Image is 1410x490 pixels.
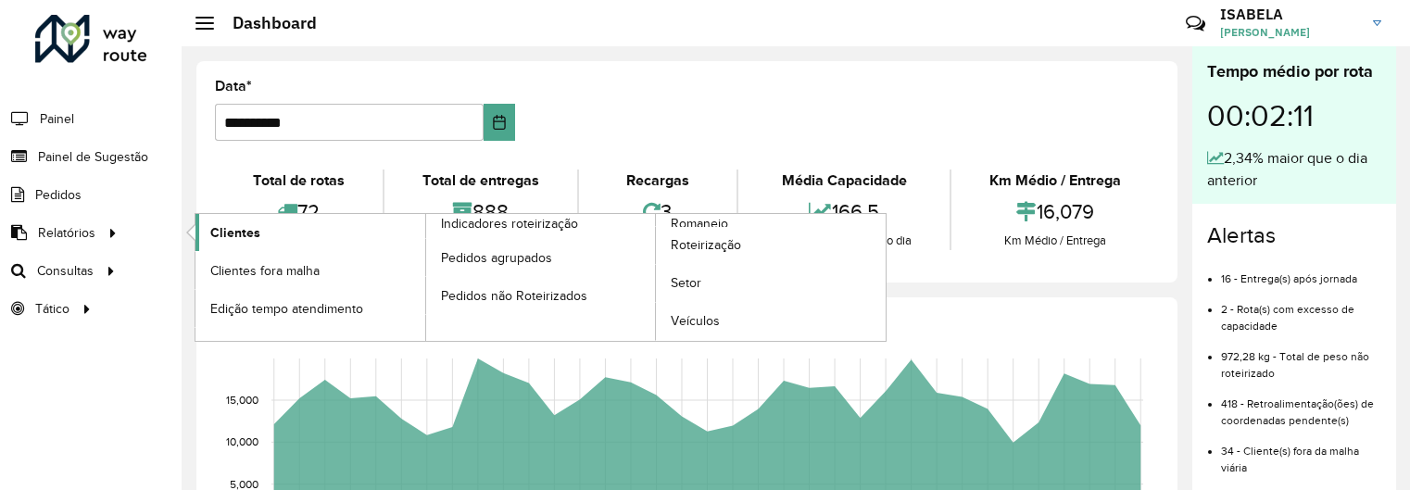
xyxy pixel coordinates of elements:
div: Média Capacidade [743,170,945,192]
div: Km Médio / Entrega [956,232,1154,250]
span: Romaneio [671,214,728,233]
a: Veículos [656,303,886,340]
li: 972,28 kg - Total de peso não roteirizado [1221,334,1381,382]
span: Consultas [37,261,94,281]
span: Edição tempo atendimento [210,299,363,319]
div: 166,5 [743,192,945,232]
span: Tático [35,299,69,319]
li: 34 - Cliente(s) fora da malha viária [1221,429,1381,476]
span: Painel de Sugestão [38,147,148,167]
label: Data [215,75,252,97]
div: 2,34% maior que o dia anterior [1207,147,1381,192]
div: Total de entregas [389,170,573,192]
li: 418 - Retroalimentação(ões) de coordenadas pendente(s) [1221,382,1381,429]
a: Roteirização [656,227,886,264]
div: 3 [584,192,733,232]
span: Clientes fora malha [210,261,320,281]
a: Pedidos agrupados [426,239,656,276]
text: 10,000 [226,435,258,447]
span: Pedidos agrupados [441,248,552,268]
a: Setor [656,265,886,302]
text: 15,000 [226,394,258,406]
span: Setor [671,273,701,293]
li: 2 - Rota(s) com excesso de capacidade [1221,287,1381,334]
a: Pedidos não Roteirizados [426,277,656,314]
span: Indicadores roteirização [441,214,578,233]
span: Painel [40,109,74,129]
a: Edição tempo atendimento [195,290,425,327]
div: Total de rotas [220,170,378,192]
div: 888 [389,192,573,232]
a: Indicadores roteirização [195,214,656,341]
span: Roteirização [671,235,741,255]
h2: Dashboard [214,13,317,33]
h4: Alertas [1207,222,1381,249]
div: Recargas [584,170,733,192]
div: Tempo médio por rota [1207,59,1381,84]
div: 72 [220,192,378,232]
a: Romaneio [426,214,887,341]
span: [PERSON_NAME] [1220,24,1359,41]
span: Relatórios [38,223,95,243]
span: Pedidos [35,185,82,205]
span: Pedidos não Roteirizados [441,286,587,306]
div: 16,079 [956,192,1154,232]
a: Clientes [195,214,425,251]
div: 00:02:11 [1207,84,1381,147]
span: Clientes [210,223,260,243]
button: Choose Date [484,104,515,141]
div: Km Médio / Entrega [956,170,1154,192]
a: Contato Rápido [1176,4,1215,44]
text: 5,000 [230,478,258,490]
span: Veículos [671,311,720,331]
a: Clientes fora malha [195,252,425,289]
h3: ISABELA [1220,6,1359,23]
li: 16 - Entrega(s) após jornada [1221,257,1381,287]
